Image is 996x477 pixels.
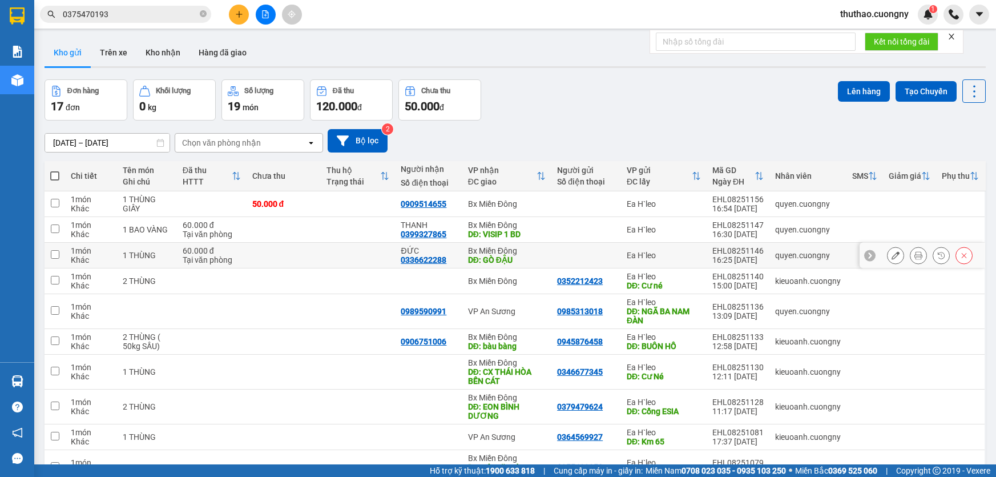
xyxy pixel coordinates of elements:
button: aim [282,5,302,25]
div: kieuoanh.cuongny [775,432,841,442]
div: 1 món [71,195,111,204]
div: Sửa đơn hàng [887,247,904,264]
div: 1 món [71,428,111,437]
div: 1 THÙNG [123,251,171,260]
div: 12:58 [DATE] [712,342,764,351]
div: Số lượng [244,87,273,95]
img: warehouse-icon [11,74,23,86]
div: DĐ: Km 65 [627,437,701,446]
span: 1 [931,5,935,13]
th: Toggle SortBy [621,161,707,191]
div: Ea H`leo [627,458,701,467]
div: Đã thu [183,166,232,175]
span: đ [439,103,444,112]
button: Bộ lọc [328,129,388,153]
div: Ea H`leo [627,298,701,307]
div: 60.000 đ [183,221,241,230]
button: Kết nối tổng đài [865,33,938,51]
div: Tại văn phòng [183,255,241,264]
span: Kết nối tổng đài [874,35,929,48]
div: 0906751006 [401,337,446,346]
div: Ea H`leo [627,332,701,342]
div: 0399327865 [401,230,446,239]
span: 120.000 [316,99,357,113]
div: Số điện thoại [401,178,456,187]
div: 1 THÙNG GIẤY [123,195,171,213]
div: EHL08251136 [712,302,764,311]
div: 2 THÙNG ( 50kg SẦU) [123,332,171,351]
div: 11:17 [DATE] [712,407,764,416]
div: VP An Sương [468,432,546,442]
div: Ghi chú [123,177,171,186]
span: thuthao.cuongny [831,7,918,21]
div: Ea H`leo [627,225,701,234]
div: Bx Miền Đông [468,199,546,209]
span: kg [148,103,156,112]
button: file-add [256,5,276,25]
th: Toggle SortBy [462,161,551,191]
div: Ngày ĐH [712,177,755,186]
div: VP An Sương [468,307,546,316]
div: 0909514655 [401,199,446,209]
div: kieuoanh.cuongny [775,402,841,411]
div: Đã thu [333,87,354,95]
div: DĐ: NGÃ BA NAM ĐÀN [627,307,701,325]
div: Tên món [123,166,171,175]
div: quyen.cuongny [775,251,841,260]
div: 16:30 [DATE] [712,230,764,239]
span: aim [288,10,296,18]
div: DĐ: bàu bàng [468,342,546,351]
div: DĐ: Cư né [627,281,701,290]
div: Ea H`leo [627,251,701,260]
div: 1 THÙNG [123,367,171,376]
span: search [47,10,55,18]
div: kieuoanh.cuongny [775,337,841,346]
span: Cung cấp máy in - giấy in: [554,464,643,477]
div: Ea H`leo [627,428,701,437]
input: Tìm tên, số ĐT hoặc mã đơn [63,8,197,21]
div: 0989590991 [401,307,446,316]
div: Khác [71,230,111,239]
div: ĐC lấy [627,177,692,186]
div: EHL08251081 [712,428,764,437]
div: 1 THÙNG [123,432,171,442]
span: 19 [228,99,240,113]
span: notification [12,427,23,438]
div: Khối lượng [156,87,191,95]
span: Miền Nam [646,464,786,477]
div: Ea H`leo [627,398,701,407]
div: 0336622288 [401,255,446,264]
span: close [947,33,955,41]
div: THANH [401,221,456,230]
div: Thu hộ [326,166,380,175]
div: Khác [71,407,111,416]
div: Tại văn phòng [183,230,241,239]
th: Toggle SortBy [883,161,936,191]
strong: 0369 525 060 [828,466,877,475]
div: 1 món [71,302,111,311]
button: Chưa thu50.000đ [398,79,481,121]
span: plus [235,10,243,18]
div: quyen.cuongny [775,199,841,209]
div: EHL08251130 [712,363,764,372]
div: Khác [71,311,111,320]
div: 1 món [71,363,111,372]
div: EHL08251146 [712,246,764,255]
div: DĐ: VISIP 1 BD [468,230,546,239]
span: Miền Bắc [795,464,877,477]
div: 0364569927 [557,432,603,442]
div: Chưa thu [252,171,315,181]
span: question-circle [12,402,23,412]
img: solution-icon [11,46,23,58]
div: 1 món [71,246,111,255]
div: EHL08251147 [712,221,764,230]
img: icon-new-feature [923,9,933,19]
div: 16:25 [DATE] [712,255,764,264]
div: EHL08251079 [712,458,764,467]
div: 0352212423 [557,276,603,286]
span: | [543,464,545,477]
span: 0 [139,99,146,113]
div: 12:11 [DATE] [712,372,764,381]
div: 50.000 đ [252,199,315,209]
button: caret-down [969,5,989,25]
